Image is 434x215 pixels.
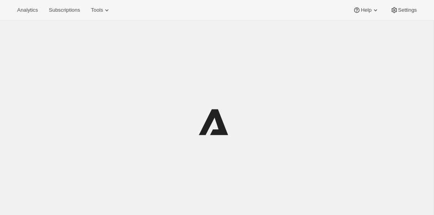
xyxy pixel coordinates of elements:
[348,5,384,16] button: Help
[44,5,85,16] button: Subscriptions
[386,5,422,16] button: Settings
[17,7,38,13] span: Analytics
[86,5,115,16] button: Tools
[361,7,371,13] span: Help
[398,7,417,13] span: Settings
[91,7,103,13] span: Tools
[12,5,43,16] button: Analytics
[49,7,80,13] span: Subscriptions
